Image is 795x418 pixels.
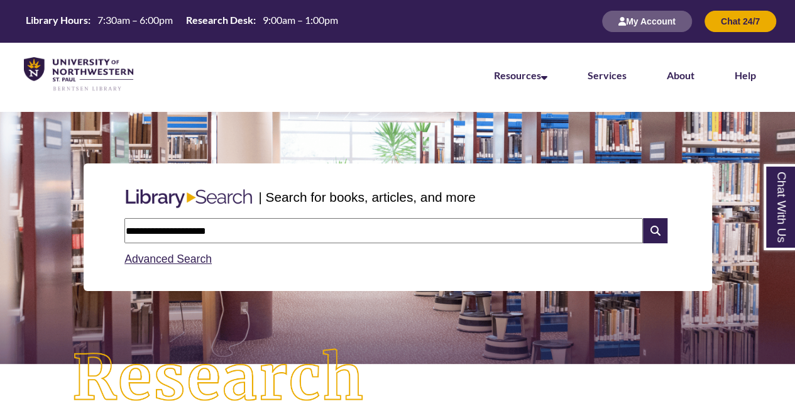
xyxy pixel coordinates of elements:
[21,13,343,30] a: Hours Today
[667,69,694,81] a: About
[97,14,173,26] span: 7:30am – 6:00pm
[124,253,212,265] a: Advanced Search
[258,187,475,207] p: | Search for books, articles, and more
[602,11,692,32] button: My Account
[588,69,627,81] a: Services
[119,184,258,213] img: Libary Search
[643,218,667,243] i: Search
[602,16,692,26] a: My Account
[705,11,776,32] button: Chat 24/7
[24,57,133,92] img: UNWSP Library Logo
[494,69,547,81] a: Resources
[735,69,756,81] a: Help
[21,13,92,27] th: Library Hours:
[21,13,343,29] table: Hours Today
[705,16,776,26] a: Chat 24/7
[181,13,258,27] th: Research Desk:
[263,14,338,26] span: 9:00am – 1:00pm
